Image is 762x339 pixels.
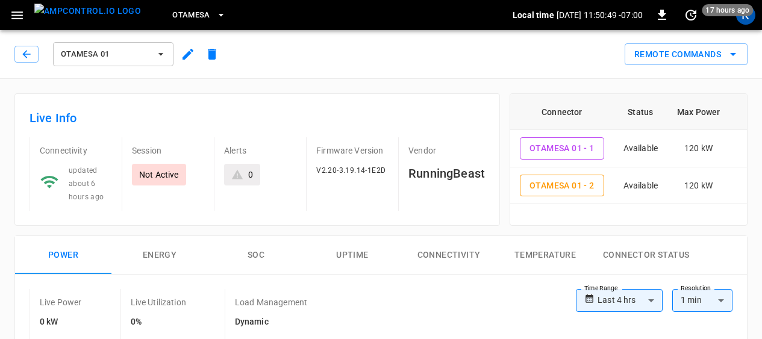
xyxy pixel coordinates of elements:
button: Connector Status [593,236,699,275]
span: OtaMesa 01 [61,48,150,61]
p: Load Management [235,296,307,308]
th: Status [614,94,667,130]
h6: Dynamic [235,316,307,329]
p: Connectivity [40,145,112,157]
div: 0 [248,169,253,181]
p: Not Active [139,169,179,181]
button: Energy [111,236,208,275]
button: OtaMesa 01 [53,42,173,66]
button: Remote Commands [625,43,748,66]
button: Power [15,236,111,275]
p: Vendor [408,145,485,157]
button: set refresh interval [681,5,701,25]
span: updated about 6 hours ago [69,166,104,201]
div: Last 4 hrs [598,289,663,312]
button: OtaMesa 01 - 2 [520,175,604,197]
p: [DATE] 11:50:49 -07:00 [557,9,643,21]
button: Connectivity [401,236,497,275]
p: Live Power [40,296,82,308]
div: remote commands options [625,43,748,66]
p: Live Utilization [131,296,186,308]
button: OtaMesa [167,4,231,27]
h6: RunningBeast [408,164,485,183]
label: Resolution [681,284,711,293]
label: Time Range [584,284,618,293]
p: Alerts [224,145,296,157]
h6: Live Info [30,108,485,128]
span: OtaMesa [172,8,210,22]
td: 120 kW [667,167,729,205]
h6: 0% [131,316,186,329]
p: Session [132,145,204,157]
button: SOC [208,236,304,275]
span: 17 hours ago [702,4,753,16]
h6: 0 kW [40,316,82,329]
img: ampcontrol.io logo [34,4,141,19]
div: 1 min [672,289,732,312]
p: Local time [513,9,554,21]
td: Available [614,167,667,205]
th: Connector [510,94,614,130]
td: Available [614,130,667,167]
span: V2.20-3.19.14-1E2D [316,166,386,175]
p: Firmware Version [316,145,389,157]
button: Temperature [497,236,593,275]
button: Uptime [304,236,401,275]
button: OtaMesa 01 - 1 [520,137,604,160]
th: Max Power [667,94,729,130]
td: 120 kW [667,130,729,167]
